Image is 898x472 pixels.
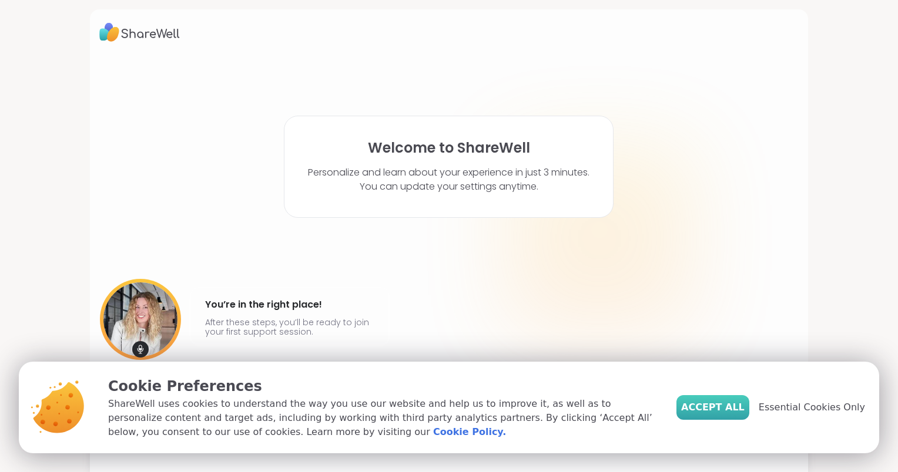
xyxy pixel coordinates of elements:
[99,19,180,46] img: ShareWell Logo
[205,295,374,314] h4: You’re in the right place!
[368,140,530,156] h1: Welcome to ShareWell
[108,397,658,439] p: ShareWell uses cookies to understand the way you use our website and help us to improve it, as we...
[100,279,181,360] img: User image
[759,400,865,414] span: Essential Cookies Only
[676,395,749,420] button: Accept All
[205,318,374,336] p: After these steps, you’ll be ready to join your first support session.
[681,400,745,414] span: Accept All
[308,166,589,194] p: Personalize and learn about your experience in just 3 minutes. You can update your settings anytime.
[433,425,506,439] a: Cookie Policy.
[108,376,658,397] p: Cookie Preferences
[132,341,149,358] img: mic icon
